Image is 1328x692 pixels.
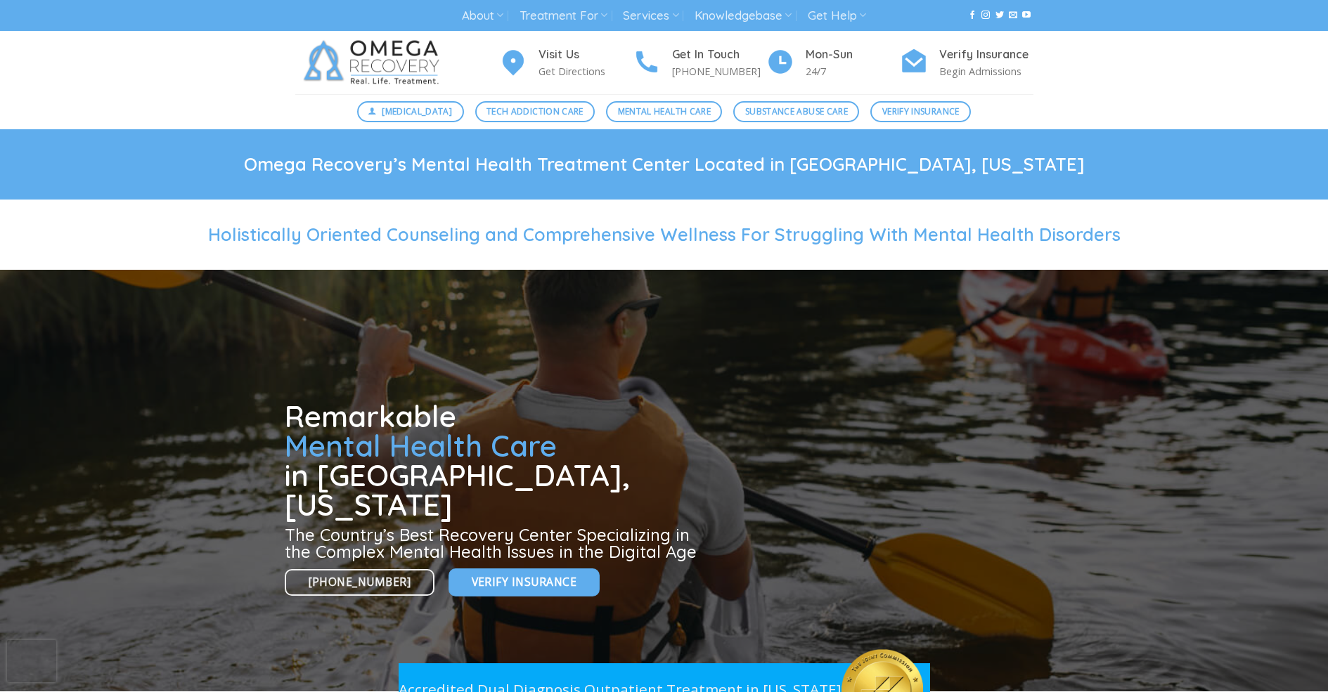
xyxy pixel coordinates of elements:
[623,3,678,29] a: Services
[382,105,452,118] span: [MEDICAL_DATA]
[808,3,866,29] a: Get Help
[939,46,1033,64] h4: Verify Insurance
[870,101,971,122] a: Verify Insurance
[733,101,859,122] a: Substance Abuse Care
[208,223,1121,245] span: Holistically Oriented Counseling and Comprehensive Wellness For Struggling With Mental Health Dis...
[995,11,1004,20] a: Follow on Twitter
[882,105,960,118] span: Verify Insurance
[539,63,633,79] p: Get Directions
[1009,11,1017,20] a: Send us an email
[7,640,56,682] iframe: reCAPTCHA
[1022,11,1031,20] a: Follow on YouTube
[745,105,848,118] span: Substance Abuse Care
[618,105,711,118] span: Mental Health Care
[981,11,990,20] a: Follow on Instagram
[285,427,557,464] span: Mental Health Care
[309,573,411,591] span: [PHONE_NUMBER]
[900,46,1033,80] a: Verify Insurance Begin Admissions
[475,101,595,122] a: Tech Addiction Care
[285,569,435,596] a: [PHONE_NUMBER]
[672,46,766,64] h4: Get In Touch
[606,101,722,122] a: Mental Health Care
[449,568,600,596] a: Verify Insurance
[520,3,607,29] a: Treatment For
[295,31,453,94] img: Omega Recovery
[633,46,766,80] a: Get In Touch [PHONE_NUMBER]
[472,573,576,591] span: Verify Insurance
[806,63,900,79] p: 24/7
[357,101,464,122] a: [MEDICAL_DATA]
[285,402,702,520] h1: Remarkable in [GEOGRAPHIC_DATA], [US_STATE]
[672,63,766,79] p: [PHONE_NUMBER]
[486,105,584,118] span: Tech Addiction Care
[285,526,702,560] h3: The Country’s Best Recovery Center Specializing in the Complex Mental Health Issues in the Digita...
[499,46,633,80] a: Visit Us Get Directions
[539,46,633,64] h4: Visit Us
[968,11,976,20] a: Follow on Facebook
[806,46,900,64] h4: Mon-Sun
[695,3,792,29] a: Knowledgebase
[462,3,503,29] a: About
[939,63,1033,79] p: Begin Admissions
